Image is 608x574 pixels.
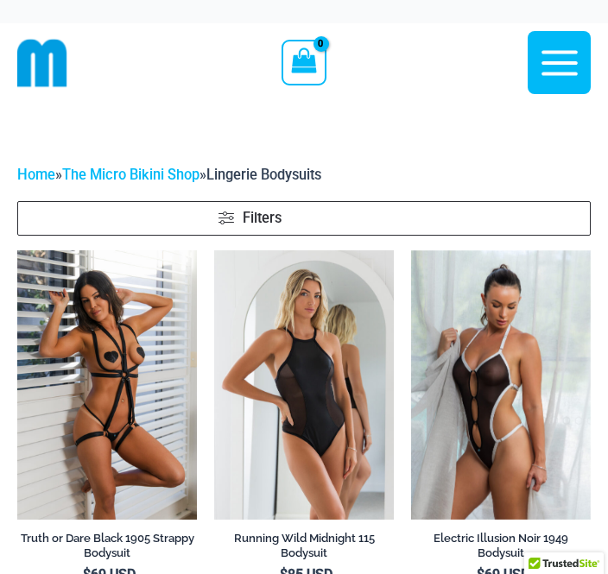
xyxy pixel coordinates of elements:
[17,38,67,88] img: cropped mm emblem
[17,531,197,566] a: Truth or Dare Black 1905 Strappy Bodysuit
[17,167,55,183] a: Home
[214,531,394,566] a: Running Wild Midnight 115 Bodysuit
[282,40,326,85] a: View Shopping Cart, empty
[17,201,591,237] a: Filters
[411,250,591,520] a: Electric Illusion Noir 1949 Bodysuit 03Electric Illusion Noir 1949 Bodysuit 04Electric Illusion N...
[17,250,197,520] img: Truth or Dare Black 1905 Bodysuit 611 Micro 07
[17,250,197,520] a: Truth or Dare Black 1905 Bodysuit 611 Micro 07Truth or Dare Black 1905 Bodysuit 611 Micro 05Truth...
[206,167,321,183] span: Lingerie Bodysuits
[17,167,321,183] span: » »
[411,531,591,560] h2: Electric Illusion Noir 1949 Bodysuit
[214,250,394,520] img: Running Wild Midnight 115 Bodysuit 02
[411,250,591,520] img: Electric Illusion Noir 1949 Bodysuit 03
[17,531,197,560] h2: Truth or Dare Black 1905 Strappy Bodysuit
[411,531,591,566] a: Electric Illusion Noir 1949 Bodysuit
[214,531,394,560] h2: Running Wild Midnight 115 Bodysuit
[62,167,199,183] a: The Micro Bikini Shop
[243,208,282,230] span: Filters
[214,250,394,520] a: Running Wild Midnight 115 Bodysuit 02Running Wild Midnight 115 Bodysuit 12Running Wild Midnight 1...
